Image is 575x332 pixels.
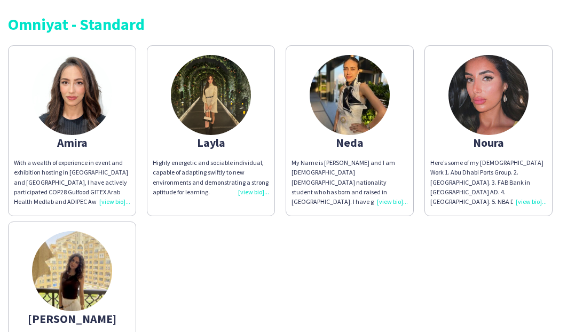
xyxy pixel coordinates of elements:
[448,55,529,135] img: thumb-668b99fd85a5d.jpeg
[32,231,112,311] img: thumb-68a7374af092f.jpeg
[14,138,130,147] div: Amira
[8,16,567,32] div: Omniyat - Standard
[310,55,390,135] img: thumb-6750412e46a99.jpeg
[14,158,130,207] div: With a wealth of experience in event and exhibition hosting in [GEOGRAPHIC_DATA] and [GEOGRAPHIC_...
[430,158,547,207] div: Here’s some of my [DEMOGRAPHIC_DATA] Work 1. Abu Dhabi Ports Group. 2. [GEOGRAPHIC_DATA]. 3. FAB ...
[32,55,112,135] img: thumb-6582a0cdb5742.jpeg
[153,138,269,147] div: Layla
[153,158,269,197] div: Highly energetic and sociable individual, capable of adapting swiftly to new environments and dem...
[171,55,251,135] img: thumb-222625ae-b5c9-4245-b69e-4556a1fd3ed6.jpg
[430,138,547,147] div: Noura
[292,158,408,207] div: My Name is [PERSON_NAME] and I am [DEMOGRAPHIC_DATA] [DEMOGRAPHIC_DATA] nationality student who h...
[14,314,130,323] div: [PERSON_NAME]
[292,138,408,147] div: Neda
